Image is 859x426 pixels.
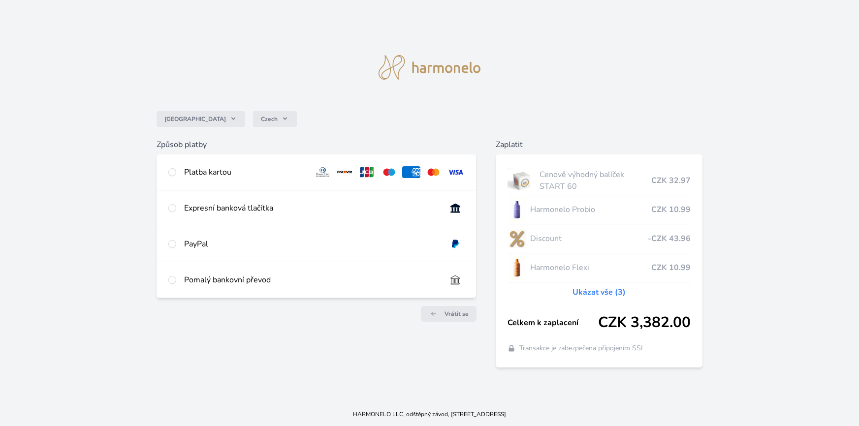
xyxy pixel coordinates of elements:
[358,166,376,178] img: jcb.svg
[530,262,651,274] span: Harmonelo Flexi
[651,262,691,274] span: CZK 10.99
[157,139,477,151] h6: Způsob platby
[157,111,245,127] button: [GEOGRAPHIC_DATA]
[651,175,691,186] span: CZK 32.97
[530,233,648,244] span: Discount
[598,314,691,332] span: CZK 3,382.00
[314,166,332,178] img: diners.svg
[261,115,278,123] span: Czech
[402,166,420,178] img: amex.svg
[446,166,465,178] img: visa.svg
[508,255,526,280] img: CLEAN_FLEXI_se_stinem_x-hi_(1)-lo.jpg
[336,166,354,178] img: discover.svg
[446,202,465,214] img: onlineBanking_CZ.svg
[380,166,398,178] img: maestro.svg
[446,274,465,286] img: bankTransfer_IBAN.svg
[184,238,439,250] div: PayPal
[421,306,477,322] a: Vrátit se
[519,343,645,353] span: Transakce je zabezpečena připojením SSL
[508,168,536,193] img: start.jpg
[424,166,443,178] img: mc.svg
[446,238,465,250] img: paypal.svg
[164,115,226,123] span: [GEOGRAPHIC_DATA]
[379,55,481,80] img: logo.svg
[184,166,306,178] div: Platba kartou
[648,233,691,244] span: -CZK 43.96
[540,169,651,192] span: Cenově výhodný balíček START 60
[573,286,626,298] a: Ukázat vše (3)
[496,139,702,151] h6: Zaplatit
[508,317,598,329] span: Celkem k zaplacení
[508,197,526,222] img: CLEAN_PROBIO_se_stinem_x-lo.jpg
[445,310,469,318] span: Vrátit se
[184,274,439,286] div: Pomalý bankovní převod
[651,204,691,215] span: CZK 10.99
[508,226,526,251] img: discount-lo.png
[184,202,439,214] div: Expresní banková tlačítka
[253,111,297,127] button: Czech
[530,204,651,215] span: Harmonelo Probio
